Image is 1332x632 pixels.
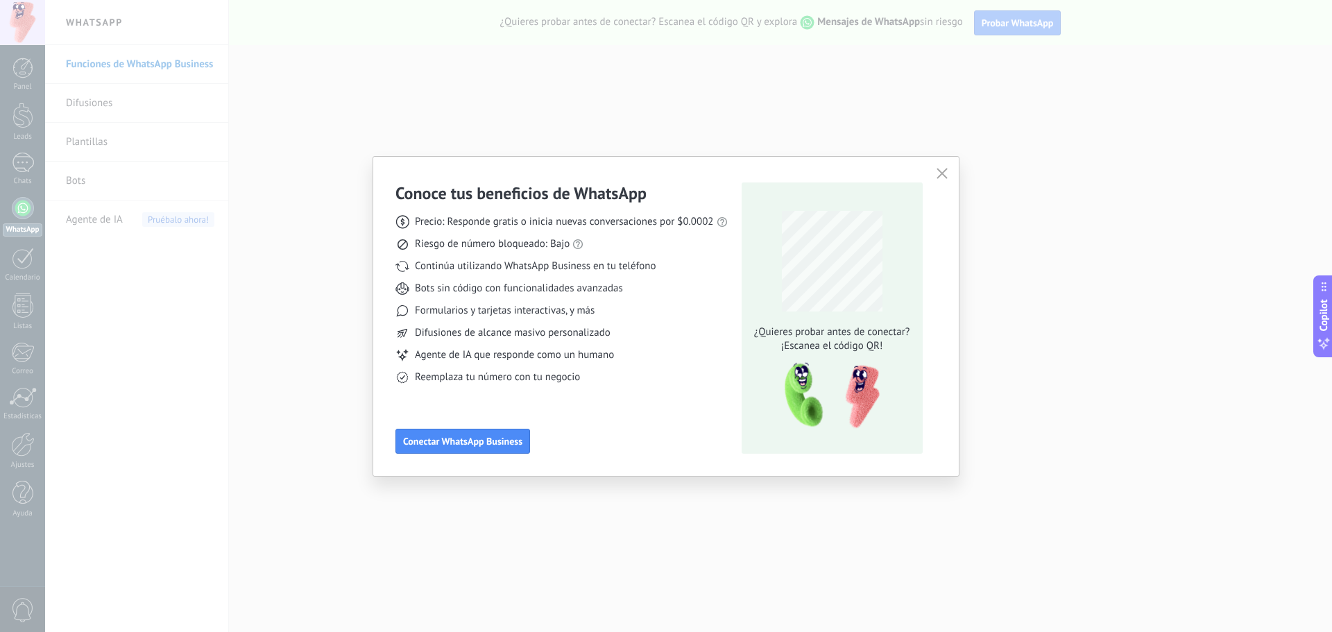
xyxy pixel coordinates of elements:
[750,325,914,339] span: ¿Quieres probar antes de conectar?
[403,436,522,446] span: Conectar WhatsApp Business
[415,259,656,273] span: Continúa utilizando WhatsApp Business en tu teléfono
[415,237,570,251] span: Riesgo de número bloqueado: Bajo
[395,182,647,204] h3: Conoce tus beneficios de WhatsApp
[415,370,580,384] span: Reemplaza tu número con tu negocio
[415,348,614,362] span: Agente de IA que responde como un humano
[415,215,714,229] span: Precio: Responde gratis o inicia nuevas conversaciones por $0.0002
[750,339,914,353] span: ¡Escanea el código QR!
[415,304,595,318] span: Formularios y tarjetas interactivas, y más
[1317,299,1331,331] span: Copilot
[773,359,882,433] img: qr-pic-1x.png
[415,282,623,296] span: Bots sin código con funcionalidades avanzadas
[415,326,610,340] span: Difusiones de alcance masivo personalizado
[395,429,530,454] button: Conectar WhatsApp Business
